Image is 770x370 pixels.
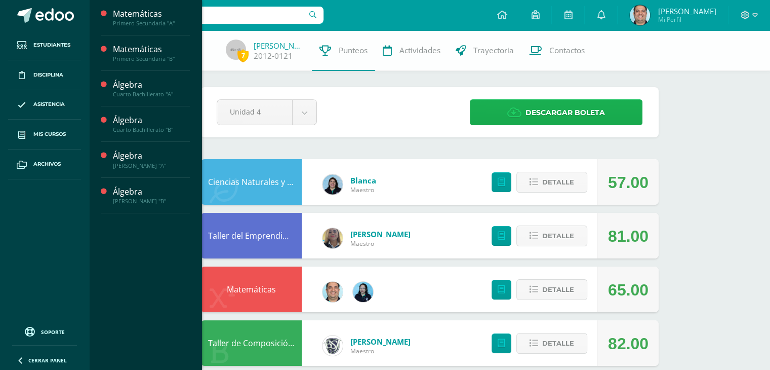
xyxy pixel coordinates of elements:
[350,347,411,355] span: Maestro
[516,226,587,246] button: Detalle
[549,45,585,56] span: Contactos
[516,172,587,193] button: Detalle
[33,100,65,108] span: Asistencia
[113,115,190,133] a: ÁlgebraCuarto Bachillerato "B"
[350,239,411,248] span: Maestro
[113,20,190,27] div: Primero Secundaria "A"
[113,8,190,27] a: MatemáticasPrimero Secundaria "A"
[448,30,521,71] a: Trayectoria
[350,337,411,347] a: [PERSON_NAME]
[322,282,343,302] img: 332fbdfa08b06637aa495b36705a9765.png
[630,5,650,25] img: e73e36176cd596232d986fe5ddd2832d.png
[8,120,81,150] a: Mis cursos
[113,162,190,169] div: [PERSON_NAME] "A"
[254,51,293,61] a: 2012-0121
[200,267,302,312] div: Matemáticas
[542,227,574,245] span: Detalle
[521,30,592,71] a: Contactos
[542,334,574,353] span: Detalle
[608,321,649,366] div: 82.00
[8,150,81,179] a: Archivos
[353,282,373,302] img: ed95eabce992783372cd1b1830771598.png
[312,30,375,71] a: Punteos
[339,45,368,56] span: Punteos
[254,41,304,51] a: [PERSON_NAME]
[608,213,649,259] div: 81.00
[350,175,376,186] a: Blanca
[658,15,716,24] span: Mi Perfil
[113,150,190,162] div: Álgebra
[33,130,66,138] span: Mis cursos
[322,174,343,195] img: 6df1b4a1ab8e0111982930b53d21c0fa.png
[226,40,246,60] img: 45x45
[8,90,81,120] a: Asistencia
[350,186,376,194] span: Maestro
[96,7,323,24] input: Busca un usuario...
[113,186,190,205] a: Álgebra[PERSON_NAME] "B"
[473,45,514,56] span: Trayectoria
[8,30,81,60] a: Estudiantes
[322,336,343,356] img: ff9f30dcd6caddab7c2690c5a2c78218.png
[113,126,190,133] div: Cuarto Bachillerato "B"
[33,41,70,49] span: Estudiantes
[8,60,81,90] a: Disciplina
[399,45,440,56] span: Actividades
[33,71,63,79] span: Disciplina
[230,100,279,124] span: Unidad 4
[350,229,411,239] a: [PERSON_NAME]
[525,100,605,125] span: Descargar boleta
[542,280,574,299] span: Detalle
[12,324,77,338] a: Soporte
[113,55,190,62] div: Primero Secundaria "B"
[113,44,190,55] div: Matemáticas
[470,99,642,125] a: Descargar boleta
[608,160,649,205] div: 57.00
[200,213,302,258] div: Taller del Emprendimiento
[542,173,574,192] span: Detalle
[33,160,61,168] span: Archivos
[113,44,190,62] a: MatemáticasPrimero Secundaria "B"
[516,279,587,300] button: Detalle
[113,91,190,98] div: Cuarto Bachillerato "A"
[28,357,67,364] span: Cerrar panel
[113,150,190,169] a: Álgebra[PERSON_NAME] "A"
[200,159,302,205] div: Ciencias Naturales y Lab
[113,115,190,126] div: Álgebra
[113,79,190,91] div: Álgebra
[41,328,65,336] span: Soporte
[200,320,302,366] div: Taller de Composición y Redacción
[516,333,587,354] button: Detalle
[322,228,343,248] img: c96224e79309de7917ae934cbb5c0b01.png
[608,267,649,313] div: 65.00
[217,100,316,125] a: Unidad 4
[113,79,190,98] a: ÁlgebraCuarto Bachillerato "A"
[658,6,716,16] span: [PERSON_NAME]
[113,8,190,20] div: Matemáticas
[113,198,190,205] div: [PERSON_NAME] "B"
[375,30,448,71] a: Actividades
[237,49,249,62] span: 7
[113,186,190,198] div: Álgebra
